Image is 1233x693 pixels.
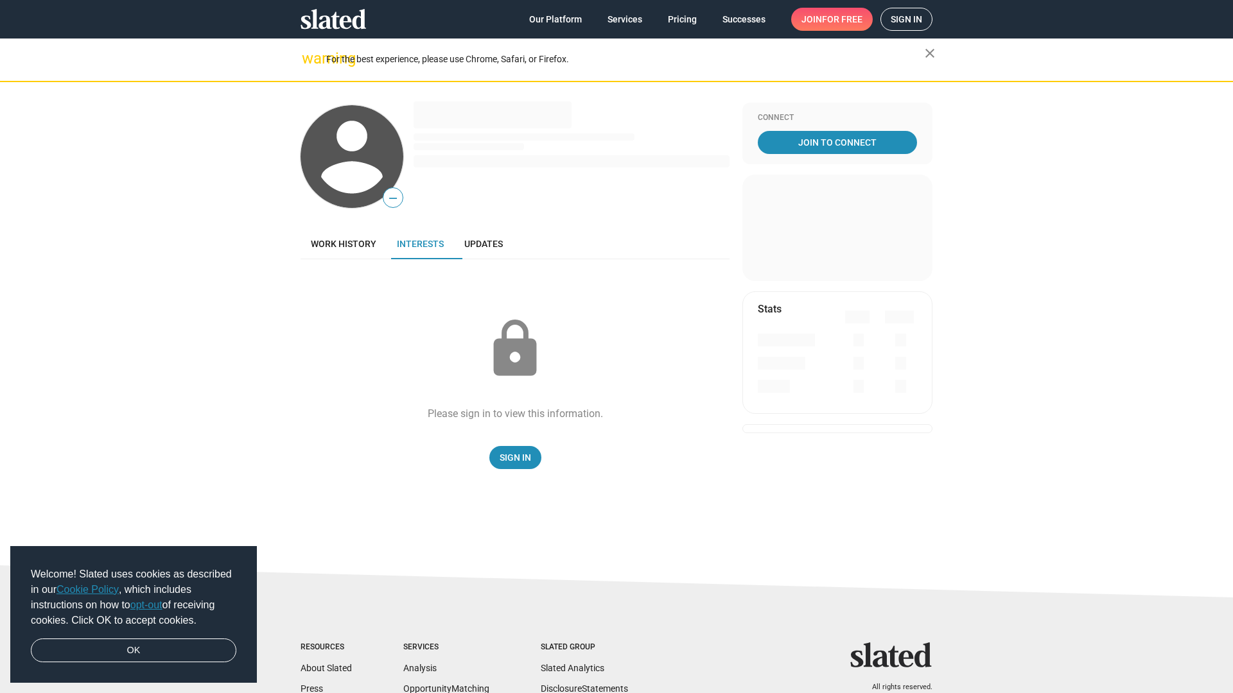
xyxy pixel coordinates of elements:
span: for free [822,8,862,31]
span: Sign In [500,446,531,469]
a: Services [597,8,652,31]
span: Work history [311,239,376,249]
span: Join [801,8,862,31]
a: opt-out [130,599,162,610]
span: Successes [722,8,765,31]
a: dismiss cookie message [31,638,236,663]
span: Services [608,8,642,31]
div: Please sign in to view this information. [428,407,603,420]
mat-card-title: Stats [758,302,782,316]
a: About Slated [301,663,352,673]
div: Connect [758,113,917,123]
a: Sign in [880,8,932,31]
div: Services [403,642,489,653]
a: Cookie Policy [57,584,119,595]
a: Work history [301,228,387,259]
a: Pricing [658,8,707,31]
a: Joinfor free [791,8,873,31]
span: Join To Connect [760,131,914,154]
a: Join To Connect [758,131,917,154]
div: Slated Group [541,642,628,653]
span: Pricing [668,8,697,31]
mat-icon: warning [302,51,317,66]
a: Analysis [403,663,437,673]
a: Slated Analytics [541,663,604,673]
span: Interests [397,239,444,249]
span: Welcome! Slated uses cookies as described in our , which includes instructions on how to of recei... [31,567,236,628]
a: Successes [712,8,776,31]
div: For the best experience, please use Chrome, Safari, or Firefox. [326,51,925,68]
a: Sign In [489,446,541,469]
span: — [383,190,403,207]
a: Interests [387,228,454,259]
mat-icon: lock [483,317,547,381]
span: Updates [464,239,503,249]
span: Sign in [891,8,922,30]
div: Resources [301,642,352,653]
span: Our Platform [529,8,582,31]
mat-icon: close [922,46,938,61]
div: cookieconsent [10,546,257,683]
a: Updates [454,228,513,259]
a: Our Platform [519,8,592,31]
